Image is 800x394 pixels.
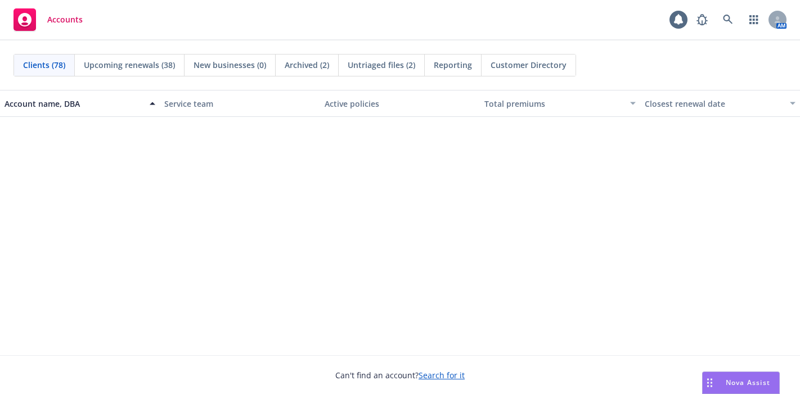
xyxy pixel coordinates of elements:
[160,90,320,117] button: Service team
[726,378,770,387] span: Nova Assist
[434,59,472,71] span: Reporting
[285,59,329,71] span: Archived (2)
[164,98,315,110] div: Service team
[9,4,87,35] a: Accounts
[84,59,175,71] span: Upcoming renewals (38)
[194,59,266,71] span: New businesses (0)
[325,98,475,110] div: Active policies
[691,8,713,31] a: Report a Bug
[47,15,83,24] span: Accounts
[484,98,623,110] div: Total premiums
[717,8,739,31] a: Search
[702,372,780,394] button: Nova Assist
[703,372,717,393] div: Drag to move
[320,90,480,117] button: Active policies
[743,8,765,31] a: Switch app
[480,90,640,117] button: Total premiums
[491,59,567,71] span: Customer Directory
[5,98,143,110] div: Account name, DBA
[419,370,465,381] a: Search for it
[23,59,65,71] span: Clients (78)
[640,90,800,117] button: Closest renewal date
[348,59,415,71] span: Untriaged files (2)
[645,98,783,110] div: Closest renewal date
[335,369,465,381] span: Can't find an account?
